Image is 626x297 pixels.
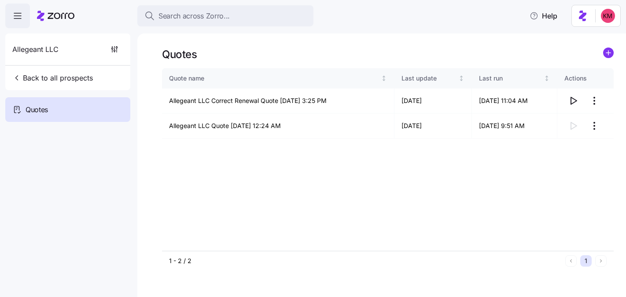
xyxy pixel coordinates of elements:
button: Search across Zorro... [137,5,313,26]
div: 1 - 2 / 2 [169,257,562,265]
button: Next page [595,255,607,267]
button: Previous page [565,255,577,267]
th: Quote nameNot sorted [162,68,394,88]
td: [DATE] [394,88,472,114]
div: Last run [479,73,542,83]
span: Allegeant LLC [12,44,59,55]
div: Last update [401,73,457,83]
td: Allegeant LLC Correct Renewal Quote [DATE] 3:25 PM [162,88,394,114]
th: Last updateNot sorted [394,68,472,88]
div: Not sorted [458,75,464,81]
td: [DATE] 11:04 AM [472,88,557,114]
span: Help [530,11,557,21]
span: Search across Zorro... [158,11,230,22]
div: Not sorted [381,75,387,81]
button: Back to all prospects [9,69,96,87]
span: Back to all prospects [12,73,93,83]
td: [DATE] 9:51 AM [472,114,557,139]
div: Actions [564,73,607,83]
button: Help [523,7,564,25]
h1: Quotes [162,48,197,61]
div: Quote name [169,73,379,83]
svg: add icon [603,48,614,58]
th: Last runNot sorted [472,68,557,88]
span: Quotes [26,104,48,115]
td: [DATE] [394,114,472,139]
div: Not sorted [544,75,550,81]
a: Quotes [5,97,130,122]
td: Allegeant LLC Quote [DATE] 12:24 AM [162,114,394,139]
button: 1 [580,255,592,267]
img: 8fbd33f679504da1795a6676107ffb9e [601,9,615,23]
a: add icon [603,48,614,61]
